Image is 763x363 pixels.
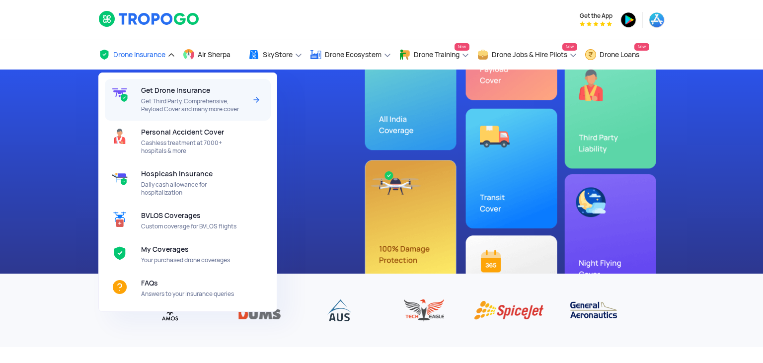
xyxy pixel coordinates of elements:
[310,40,391,70] a: Drone Ecosystem
[105,162,271,204] a: Hospicash InsuranceDaily cash allowance for hospitalization
[105,204,271,238] a: BVLOS CoveragesCustom coverage for BVLOS flights
[325,51,381,59] span: Drone Ecosystem
[580,21,612,26] img: App Raking
[141,128,224,136] span: Personal Accident Cover
[112,128,128,144] img: ic_pacover_header.svg
[414,51,459,59] span: Drone Training
[620,12,636,28] img: ic_playstore.png
[113,51,165,59] span: Drone Insurance
[105,121,271,162] a: Personal Accident CoverCashless treatment at 7000+ hospitals & more
[98,40,175,70] a: Drone Insurance
[98,10,200,27] img: logoHeader.svg
[562,43,577,51] span: New
[263,51,293,59] span: SkyStore
[477,40,577,70] a: Drone Jobs & Hire PilotsNew
[112,86,128,102] img: get-drone-insurance.svg
[183,40,240,70] a: Air Sherpa
[389,298,459,322] img: Tech Eagle
[141,212,201,219] span: BVLOS Coverages
[634,43,649,51] span: New
[141,245,189,253] span: My Coverages
[559,298,629,322] img: General Aeronautics
[112,212,128,227] img: ic_BVLOS%20Coverages.svg
[474,298,544,322] img: Spice Jet
[600,51,639,59] span: Drone Loans
[141,170,213,178] span: Hospicash Insurance
[141,139,246,155] span: Cashless treatment at 7000+ hospitals & more
[141,256,246,264] span: Your purchased drone coverages
[248,40,303,70] a: SkyStore
[580,12,612,20] span: Get the App
[399,40,469,70] a: Drone TrainingNew
[141,290,246,298] span: Answers to your insurance queries
[649,12,665,28] img: ic_appstore.png
[305,298,375,322] img: AUS
[112,170,128,186] img: ic_hospicash.svg
[492,51,567,59] span: Drone Jobs & Hire Pilots
[112,279,128,295] img: ic_FAQs.svg
[141,181,246,197] span: Daily cash allowance for hospitalization
[198,51,230,59] span: Air Sherpa
[141,97,246,113] span: Get Third Party, Comprehensive, Payload Cover and many more cover
[585,40,649,70] a: Drone LoansNew
[455,43,469,51] span: New
[141,222,246,230] span: Custom coverage for BVLOS flights
[141,279,158,287] span: FAQs
[250,94,262,106] img: Arrow
[141,86,210,94] span: Get Drone Insurance
[105,79,271,121] a: Get Drone InsuranceGet Third Party, Comprehensive, Payload Cover and many more coverArrow
[112,245,128,261] img: ic_mycoverage.svg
